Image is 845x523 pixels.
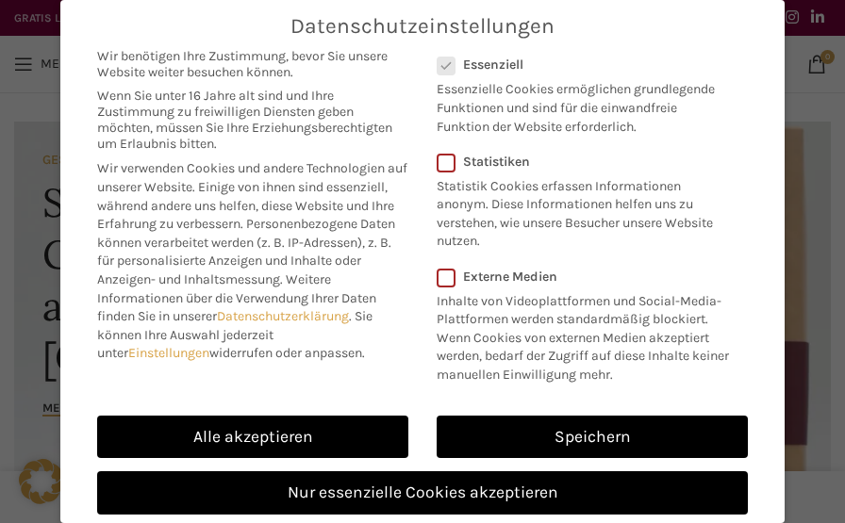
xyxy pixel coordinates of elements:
[97,88,408,152] span: Wenn Sie unter 16 Jahre alt sind und Ihre Zustimmung zu freiwilligen Diensten geben möchten, müss...
[437,154,723,170] label: Statistiken
[128,345,209,361] a: Einstellungen
[437,416,748,459] a: Speichern
[97,271,376,324] span: Weitere Informationen über die Verwendung Ihrer Daten finden Sie in unserer .
[217,308,349,324] a: Datenschutzerklärung
[97,416,408,459] a: Alle akzeptieren
[97,160,407,232] span: Wir verwenden Cookies und andere Technologien auf unserer Website. Einige von ihnen sind essenzie...
[437,170,723,251] p: Statistik Cookies erfassen Informationen anonym. Diese Informationen helfen uns zu verstehen, wie...
[437,73,723,136] p: Essenzielle Cookies ermöglichen grundlegende Funktionen und sind für die einwandfreie Funktion de...
[437,269,736,285] label: Externe Medien
[437,285,736,384] p: Inhalte von Videoplattformen und Social-Media-Plattformen werden standardmäßig blockiert. Wenn Co...
[97,48,408,80] span: Wir benötigen Ihre Zustimmung, bevor Sie unsere Website weiter besuchen können.
[97,216,395,287] span: Personenbezogene Daten können verarbeitet werden (z. B. IP-Adressen), z. B. für personalisierte A...
[437,57,723,73] label: Essenziell
[97,471,748,515] a: Nur essenzielle Cookies akzeptieren
[290,14,555,39] span: Datenschutzeinstellungen
[97,308,373,361] span: Sie können Ihre Auswahl jederzeit unter widerrufen oder anpassen.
